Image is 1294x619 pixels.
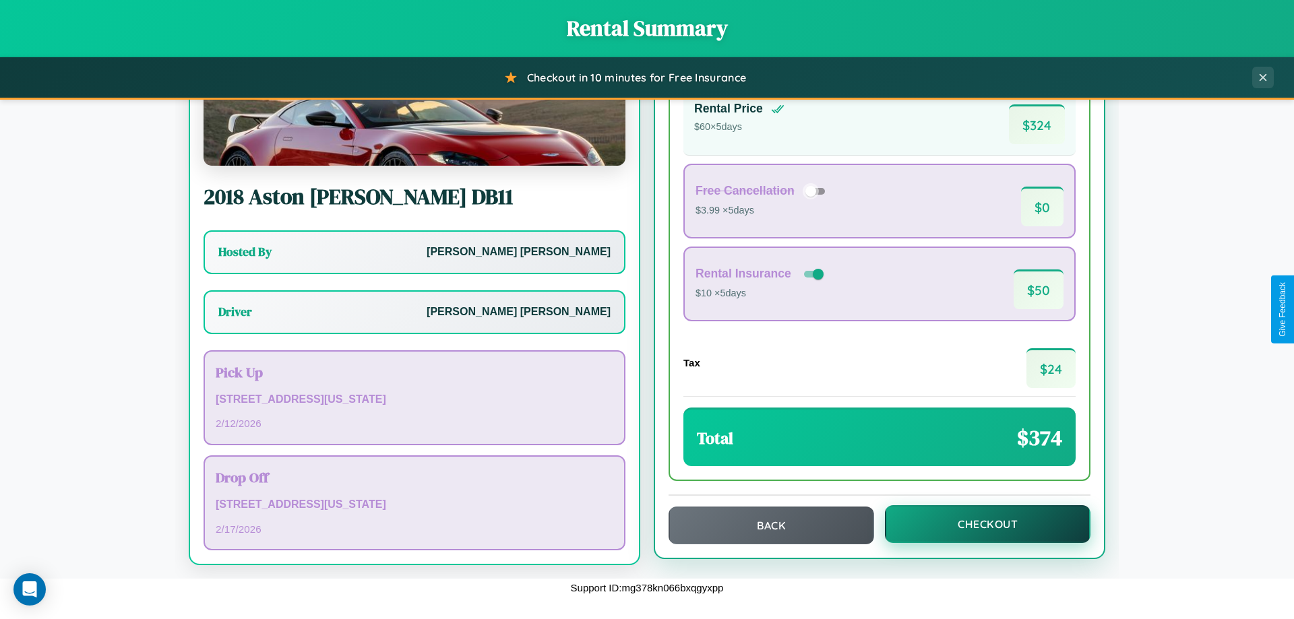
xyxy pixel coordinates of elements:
h2: 2018 Aston [PERSON_NAME] DB11 [204,182,625,211]
div: Open Intercom Messenger [13,573,46,606]
span: Checkout in 10 minutes for Free Insurance [527,71,746,84]
span: $ 0 [1021,187,1064,226]
p: 2 / 12 / 2026 [216,414,613,432]
span: $ 324 [1009,104,1065,144]
h4: Rental Price [694,102,763,116]
h3: Drop Off [216,467,613,487]
button: Back [669,507,874,544]
p: $ 60 × 5 days [694,119,784,136]
p: [PERSON_NAME] [PERSON_NAME] [427,242,611,262]
div: Give Feedback [1278,282,1287,337]
h3: Driver [218,304,252,320]
h3: Total [697,427,733,449]
h3: Hosted By [218,244,272,260]
h3: Pick Up [216,362,613,382]
p: 2 / 17 / 2026 [216,520,613,538]
span: $ 374 [1017,423,1062,453]
p: $10 × 5 days [696,285,826,302]
h4: Free Cancellation [696,184,795,198]
p: $3.99 × 5 days [696,202,830,220]
h4: Tax [683,357,700,368]
span: $ 50 [1014,269,1064,309]
p: [STREET_ADDRESS][US_STATE] [216,390,613,410]
button: Checkout [885,505,1090,543]
span: $ 24 [1026,348,1076,388]
p: [STREET_ADDRESS][US_STATE] [216,495,613,515]
p: Support ID: mg378kn066bxqgyxpp [571,579,724,597]
h1: Rental Summary [13,13,1281,43]
p: [PERSON_NAME] [PERSON_NAME] [427,302,611,322]
h4: Rental Insurance [696,267,791,281]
